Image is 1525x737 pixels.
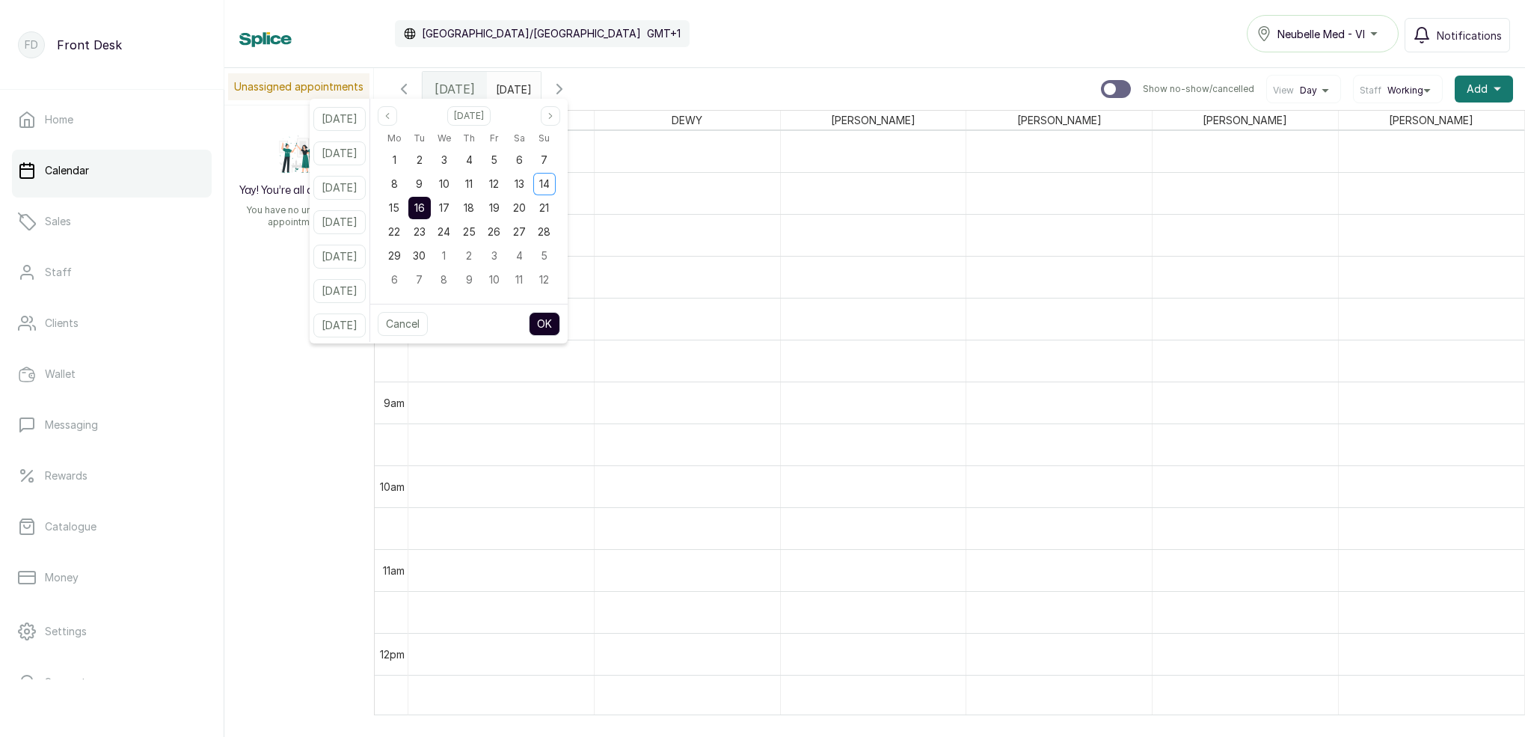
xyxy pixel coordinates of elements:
[12,353,212,395] a: Wallet
[507,172,532,196] div: 13 Sep 2025
[45,468,88,483] p: Rewards
[45,163,89,178] p: Calendar
[45,367,76,382] p: Wallet
[313,314,366,337] button: [DATE]
[482,220,506,244] div: 26 Sep 2025
[416,177,423,190] span: 9
[45,112,73,127] p: Home
[1200,111,1290,129] span: [PERSON_NAME]
[442,249,446,262] span: 1
[457,268,482,292] div: 09 Oct 2025
[12,201,212,242] a: Sales
[482,148,506,172] div: 05 Sep 2025
[432,148,456,172] div: 03 Sep 2025
[377,646,408,662] div: 12pm
[381,395,408,411] div: 9am
[1277,26,1365,42] span: Neubelle Med - VI
[532,148,556,172] div: 07 Sep 2025
[507,244,532,268] div: 04 Oct 2025
[388,225,400,238] span: 22
[1405,18,1510,52] button: Notifications
[532,172,556,196] div: 14 Sep 2025
[381,172,406,196] div: 08 Sep 2025
[491,153,497,166] span: 5
[413,249,426,262] span: 30
[1387,85,1423,97] span: Working
[391,177,398,190] span: 8
[432,268,456,292] div: 08 Oct 2025
[482,129,506,148] div: Friday
[12,455,212,497] a: Rewards
[490,129,498,147] span: Fr
[538,129,550,147] span: Su
[438,129,451,147] span: We
[432,244,456,268] div: 01 Oct 2025
[239,183,360,198] h2: Yay! You’re all caught up!
[438,225,450,238] span: 24
[669,111,705,129] span: DEWY
[407,196,432,220] div: 16 Sep 2025
[539,201,549,214] span: 21
[381,129,556,292] div: Sep 2025
[313,210,366,234] button: [DATE]
[441,153,447,166] span: 3
[233,204,365,228] p: You have no unassigned appointments.
[465,177,473,190] span: 11
[466,153,473,166] span: 4
[380,563,408,578] div: 11am
[432,220,456,244] div: 24 Sep 2025
[12,661,212,703] a: Support
[1014,111,1105,129] span: [PERSON_NAME]
[45,675,86,690] p: Support
[423,72,487,106] div: [DATE]
[12,557,212,599] a: Money
[463,129,475,147] span: Th
[1143,83,1254,95] p: Show no-show/cancelled
[381,268,406,292] div: 06 Oct 2025
[12,251,212,293] a: Staff
[439,177,449,190] span: 10
[507,196,532,220] div: 20 Sep 2025
[466,249,472,262] span: 2
[12,99,212,141] a: Home
[507,148,532,172] div: 06 Sep 2025
[387,129,402,147] span: Mo
[407,148,432,172] div: 02 Sep 2025
[391,273,398,286] span: 6
[407,268,432,292] div: 07 Oct 2025
[541,106,560,126] button: Next month
[12,404,212,446] a: Messaging
[491,249,497,262] span: 3
[45,624,87,639] p: Settings
[507,129,532,148] div: Saturday
[1360,85,1436,97] button: StaffWorking
[488,225,500,238] span: 26
[381,196,406,220] div: 15 Sep 2025
[378,106,397,126] button: Previous month
[507,268,532,292] div: 11 Oct 2025
[514,129,525,147] span: Sa
[45,519,96,534] p: Catalogue
[532,268,556,292] div: 12 Oct 2025
[463,225,476,238] span: 25
[541,249,547,262] span: 5
[422,26,641,41] p: [GEOGRAPHIC_DATA]/[GEOGRAPHIC_DATA]
[407,244,432,268] div: 30 Sep 2025
[515,273,523,286] span: 11
[416,273,423,286] span: 7
[313,141,366,165] button: [DATE]
[516,249,523,262] span: 4
[389,201,399,214] span: 15
[828,111,918,129] span: [PERSON_NAME]
[489,273,500,286] span: 10
[432,129,456,148] div: Wednesday
[515,177,524,190] span: 13
[1273,85,1334,97] button: ViewDay
[457,129,482,148] div: Thursday
[313,107,366,131] button: [DATE]
[532,196,556,220] div: 21 Sep 2025
[381,244,406,268] div: 29 Sep 2025
[407,220,432,244] div: 23 Sep 2025
[539,273,549,286] span: 12
[377,479,408,495] div: 10am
